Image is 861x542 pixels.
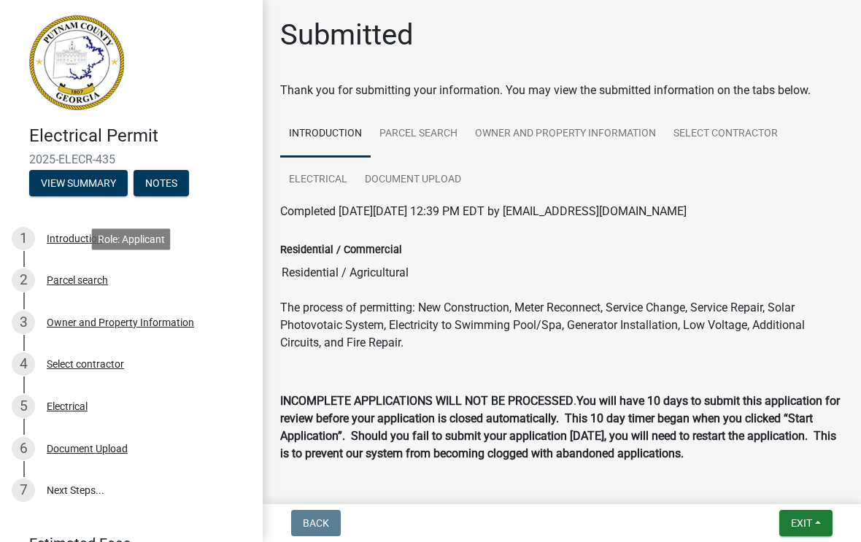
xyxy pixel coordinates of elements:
[280,299,843,352] p: The process of permitting: New Construction, Meter Reconnect, Service Change, Service Repair, Sol...
[280,18,414,53] h1: Submitted
[134,170,189,196] button: Notes
[356,157,470,204] a: Document Upload
[29,170,128,196] button: View Summary
[280,245,402,255] label: Residential / Commercial
[29,152,233,166] span: 2025-ELECR-435
[134,178,189,190] wm-modal-confirm: Notes
[47,401,88,411] div: Electrical
[12,395,35,418] div: 5
[303,517,329,529] span: Back
[280,394,574,408] strong: INCOMPLETE APPLICATIONS WILL NOT BE PROCESSED
[466,111,665,158] a: Owner and Property Information
[280,82,843,99] div: Thank you for submitting your information. You may view the submitted information on the tabs below.
[12,268,35,292] div: 2
[280,392,843,462] p: .
[371,111,466,158] a: Parcel search
[12,437,35,460] div: 6
[47,275,108,285] div: Parcel search
[47,317,194,328] div: Owner and Property Information
[47,233,103,244] div: Introduction
[29,178,128,190] wm-modal-confirm: Summary
[92,228,171,249] div: Role: Applicant
[12,311,35,334] div: 3
[291,510,341,536] button: Back
[47,359,124,369] div: Select contractor
[280,111,371,158] a: Introduction
[791,517,812,529] span: Exit
[12,352,35,376] div: 4
[12,227,35,250] div: 1
[12,479,35,502] div: 7
[47,444,128,454] div: Document Upload
[280,204,687,218] span: Completed [DATE][DATE] 12:39 PM EDT by [EMAIL_ADDRESS][DOMAIN_NAME]
[665,111,787,158] a: Select contractor
[29,15,124,110] img: Putnam County, Georgia
[280,157,356,204] a: Electrical
[779,510,833,536] button: Exit
[29,125,251,147] h4: Electrical Permit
